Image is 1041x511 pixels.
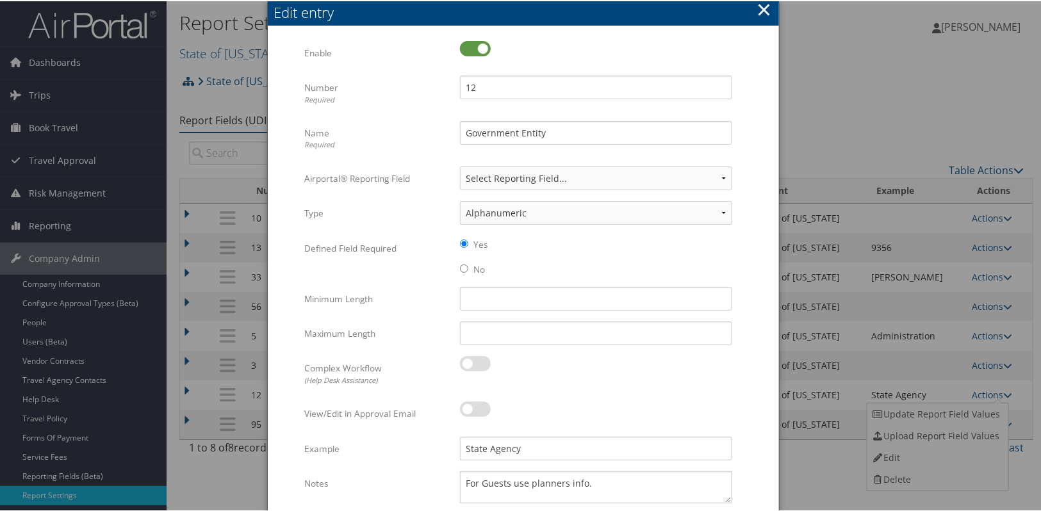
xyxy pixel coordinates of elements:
label: Notes [304,470,450,494]
label: Defined Field Required [304,235,450,259]
div: Edit entry [274,1,779,21]
label: View/Edit in Approval Email [304,400,450,425]
label: Yes [473,237,488,250]
label: Minimum Length [304,286,450,310]
label: Number [304,74,450,109]
label: Example [304,435,450,460]
label: Airportal® Reporting Field [304,165,450,190]
label: Complex Workflow [304,355,450,390]
label: Maximum Length [304,320,450,345]
label: Name [304,120,450,155]
div: (Help Desk Assistance) [304,374,450,385]
div: Required [304,138,450,149]
label: Type [304,200,450,224]
div: Required [304,93,450,104]
label: Enable [304,40,450,64]
label: No [473,262,485,275]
